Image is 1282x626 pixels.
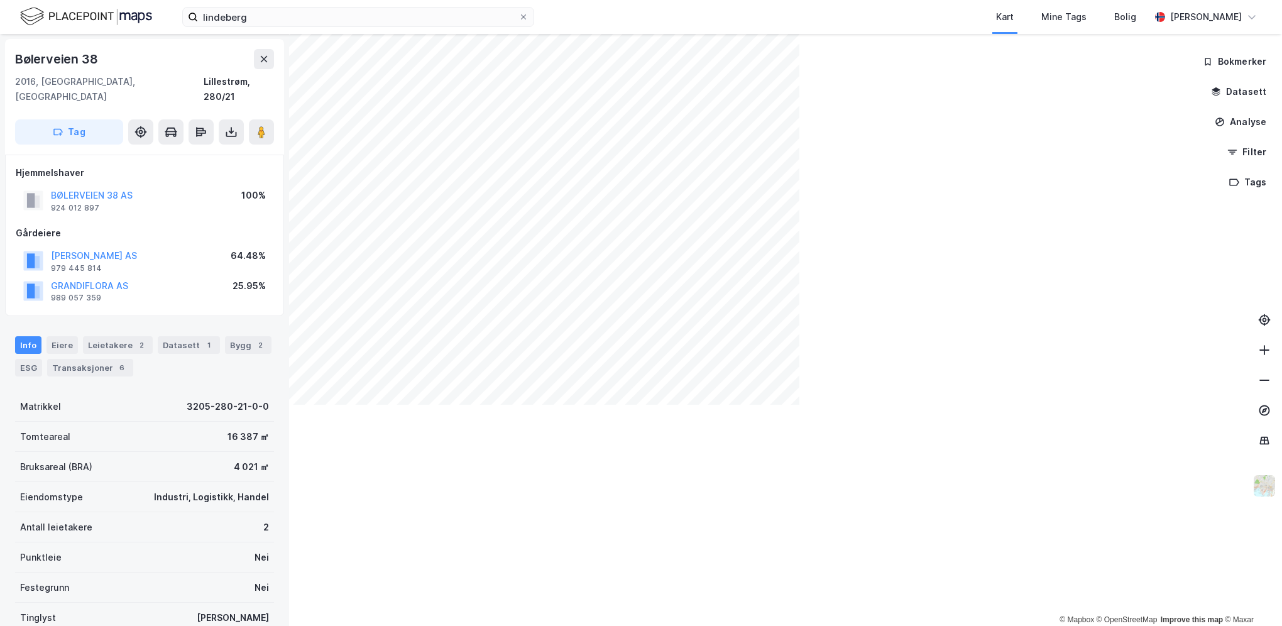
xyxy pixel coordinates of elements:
img: Z [1252,474,1276,498]
div: 2 [254,339,266,351]
a: Improve this map [1161,615,1223,624]
div: Lillestrøm, 280/21 [204,74,274,104]
input: Søk på adresse, matrikkel, gårdeiere, leietakere eller personer [198,8,518,26]
button: Tag [15,119,123,145]
div: 1 [202,339,215,351]
div: 100% [241,188,266,203]
div: Bruksareal (BRA) [20,459,92,475]
img: logo.f888ab2527a4732fd821a326f86c7f29.svg [20,6,152,28]
div: Antall leietakere [20,520,92,535]
iframe: Chat Widget [1219,566,1282,626]
div: ESG [15,359,42,376]
div: Festegrunn [20,580,69,595]
div: Bølerveien 38 [15,49,100,69]
div: [PERSON_NAME] [197,610,269,625]
div: 16 387 ㎡ [227,429,269,444]
div: Eiendomstype [20,490,83,505]
div: Gårdeiere [16,226,273,241]
a: Mapbox [1060,615,1094,624]
div: 924 012 897 [51,203,99,213]
button: Tags [1219,170,1277,195]
div: Info [15,336,41,354]
div: 3205-280-21-0-0 [187,399,269,414]
div: Nei [255,550,269,565]
button: Datasett [1200,79,1277,104]
div: Tinglyst [20,610,56,625]
div: Hjemmelshaver [16,165,273,180]
button: Analyse [1204,109,1277,135]
div: Leietakere [83,336,153,354]
div: 2 [263,520,269,535]
div: Bygg [225,336,271,354]
button: Filter [1217,140,1277,165]
div: Transaksjoner [47,359,133,376]
div: [PERSON_NAME] [1170,9,1242,25]
div: 2 [135,339,148,351]
div: Tomteareal [20,429,70,444]
div: 979 445 814 [51,263,102,273]
div: Matrikkel [20,399,61,414]
div: Punktleie [20,550,62,565]
div: 4 021 ㎡ [234,459,269,475]
div: Bolig [1114,9,1136,25]
div: 989 057 359 [51,293,101,303]
div: Eiere [47,336,78,354]
a: OpenStreetMap [1097,615,1158,624]
div: Industri, Logistikk, Handel [154,490,269,505]
div: Nei [255,580,269,595]
div: Kart [996,9,1014,25]
button: Bokmerker [1192,49,1277,74]
div: Datasett [158,336,220,354]
div: 2016, [GEOGRAPHIC_DATA], [GEOGRAPHIC_DATA] [15,74,204,104]
div: 6 [116,361,128,374]
div: 25.95% [233,278,266,294]
div: 64.48% [231,248,266,263]
div: Mine Tags [1041,9,1087,25]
